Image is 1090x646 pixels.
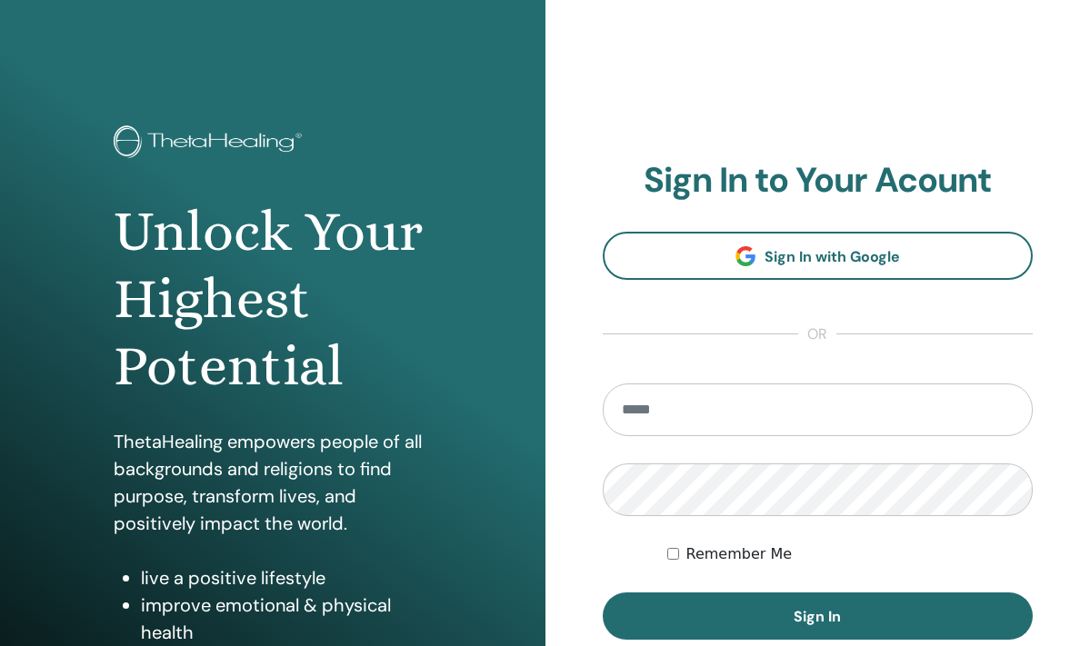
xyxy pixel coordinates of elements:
[114,198,432,401] h1: Unlock Your Highest Potential
[686,543,793,565] label: Remember Me
[794,607,841,626] span: Sign In
[798,323,836,345] span: or
[667,543,1033,565] div: Keep me authenticated indefinitely or until I manually logout
[603,592,1034,640] button: Sign In
[141,564,432,591] li: live a positive lifestyle
[114,428,432,537] p: ThetaHealing empowers people of all backgrounds and religions to find purpose, transform lives, a...
[603,232,1034,280] a: Sign In with Google
[141,591,432,646] li: improve emotional & physical health
[603,160,1034,202] h2: Sign In to Your Acount
[765,247,900,266] span: Sign In with Google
